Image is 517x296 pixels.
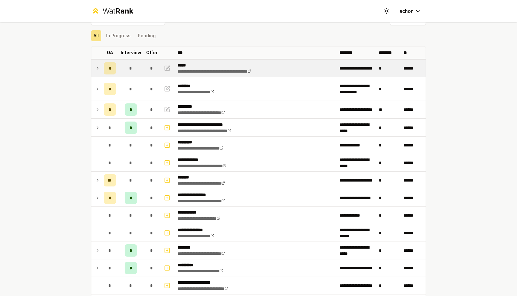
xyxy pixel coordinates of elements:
[135,30,158,41] button: Pending
[107,50,113,56] p: OA
[104,30,133,41] button: In Progress
[91,30,101,41] button: All
[115,6,133,15] span: Rank
[395,6,426,17] button: achon
[399,7,414,15] span: achon
[121,50,141,56] p: Interview
[146,50,158,56] p: Offer
[102,6,133,16] div: Wat
[91,6,133,16] a: WatRank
